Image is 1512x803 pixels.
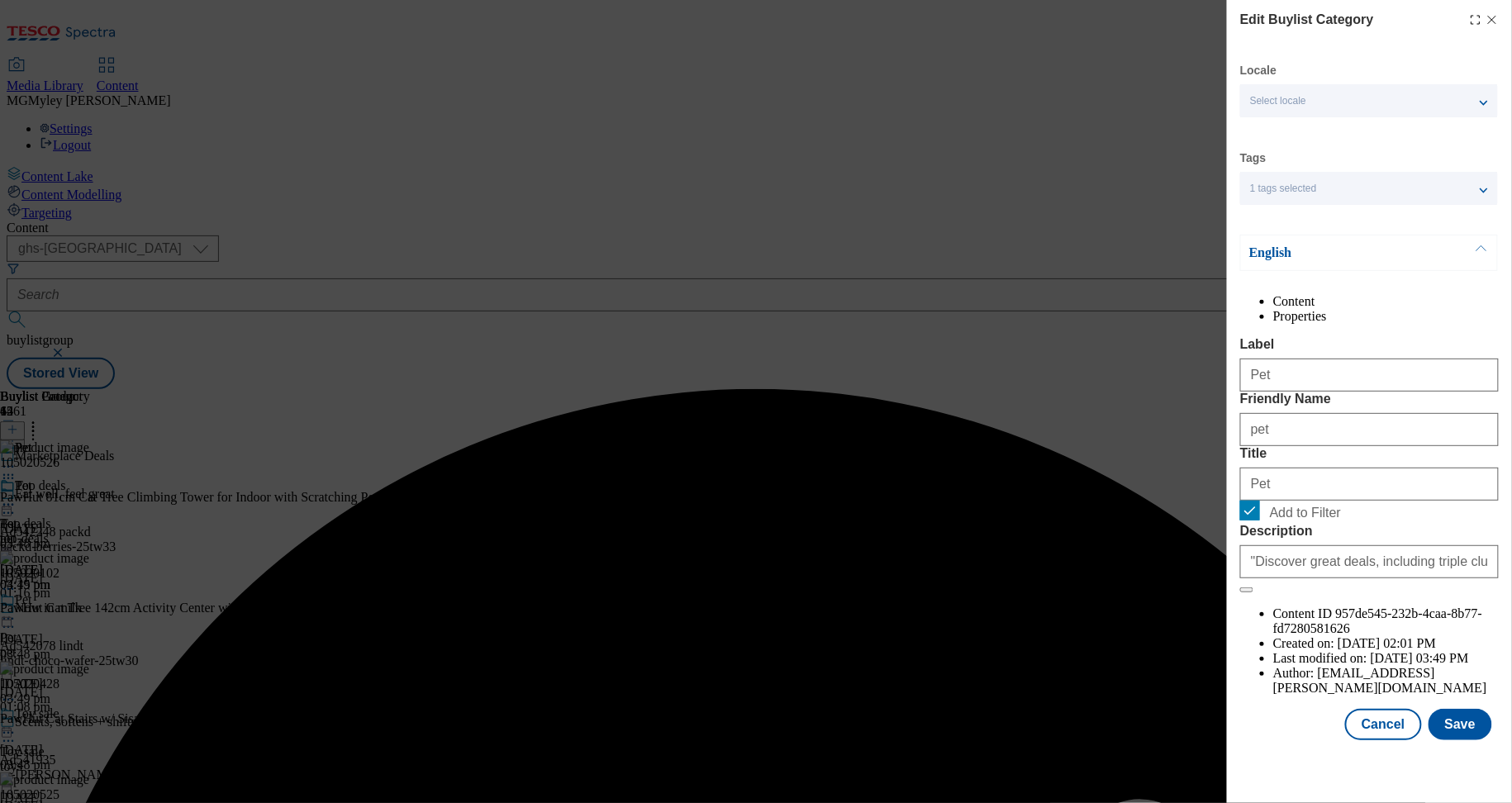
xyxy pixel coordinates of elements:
[1240,545,1499,578] input: Enter Description
[1240,10,1374,30] h4: Edit Buylist Category
[1371,651,1469,665] span: [DATE] 03:49 PM
[1273,666,1487,695] span: [EMAIL_ADDRESS][PERSON_NAME][DOMAIN_NAME]
[1240,468,1499,501] input: Enter Title
[1250,95,1306,107] span: Select locale
[1345,709,1421,740] button: Cancel
[1240,392,1499,406] label: Friendly Name
[1273,606,1482,635] span: 957de545-232b-4caa-8b77-fd7280581626
[1240,337,1499,352] label: Label
[1240,359,1499,392] input: Enter Label
[1240,84,1498,117] button: Select locale
[1240,413,1499,446] input: Enter Friendly Name
[1270,506,1341,520] span: Add to Filter
[1240,446,1499,461] label: Title
[1240,66,1277,75] label: Locale
[1249,245,1423,261] p: English
[1273,309,1499,324] li: Properties
[1273,606,1499,636] li: Content ID
[1240,524,1499,539] label: Description
[1273,294,1499,309] li: Content
[1250,183,1317,195] span: 1 tags selected
[1273,636,1499,651] li: Created on:
[1240,154,1267,163] label: Tags
[1240,172,1498,205] button: 1 tags selected
[1273,651,1499,666] li: Last modified on:
[1429,709,1492,740] button: Save
[1338,636,1436,650] span: [DATE] 02:01 PM
[1273,666,1499,696] li: Author:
